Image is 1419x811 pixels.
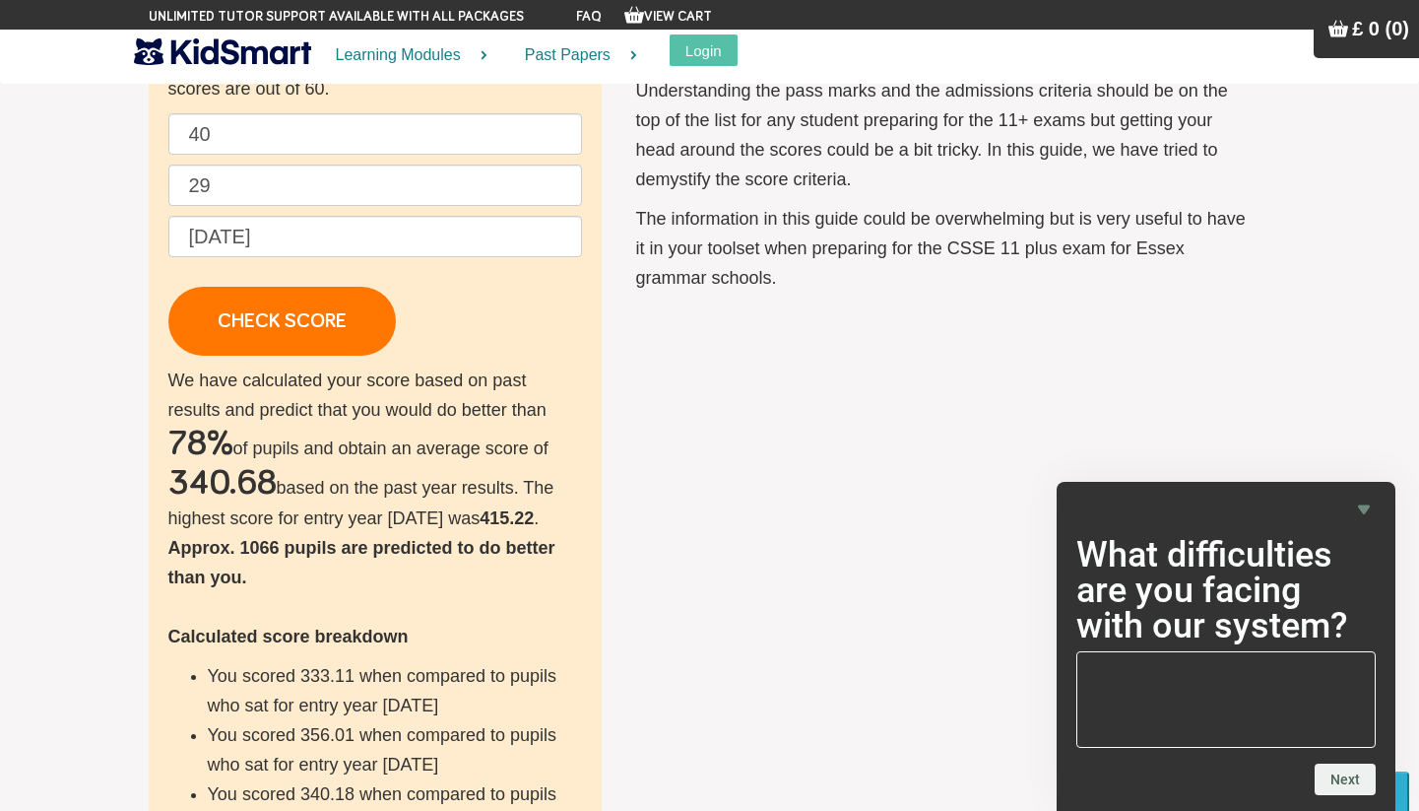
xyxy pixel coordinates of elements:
[168,627,409,646] b: Calculated score breakdown
[168,425,233,464] h2: 78%
[168,113,582,155] input: English raw score
[1076,498,1376,795] div: What difficulties are you facing with our system?
[576,10,602,24] a: FAQ
[1352,18,1409,39] span: £ 0 (0)
[1076,651,1376,748] textarea: What difficulties are you facing with our system?
[1352,498,1376,521] button: Hide survey
[168,165,582,206] input: Maths raw score
[149,7,524,27] span: Unlimited tutor support available with all packages
[168,538,555,587] b: Approx. 1066 pupils are predicted to do better than you.
[500,30,650,82] a: Past Papers
[168,216,582,257] input: Date of birth (d/m/y) e.g. 27/12/2007
[168,287,396,356] a: CHECK SCORE
[208,720,582,779] li: You scored 356.01 when compared to pupils who sat for entry year [DATE]
[168,464,277,504] h2: 340.68
[134,34,311,69] img: KidSmart logo
[636,76,1252,194] p: Understanding the pass marks and the admissions criteria should be on the top of the list for any...
[624,5,644,25] img: Your items in the shopping basket
[208,661,582,720] li: You scored 333.11 when compared to pupils who sat for entry year [DATE]
[480,508,534,528] b: 415.22
[1328,19,1348,38] img: Your items in the shopping basket
[670,34,738,66] button: Login
[624,10,712,24] a: View Cart
[1315,764,1376,795] button: Next question
[1076,537,1376,643] h2: What difficulties are you facing with our system?
[311,30,500,82] a: Learning Modules
[636,204,1252,293] p: The information in this guide could be overwhelming but is very useful to have it in your toolset...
